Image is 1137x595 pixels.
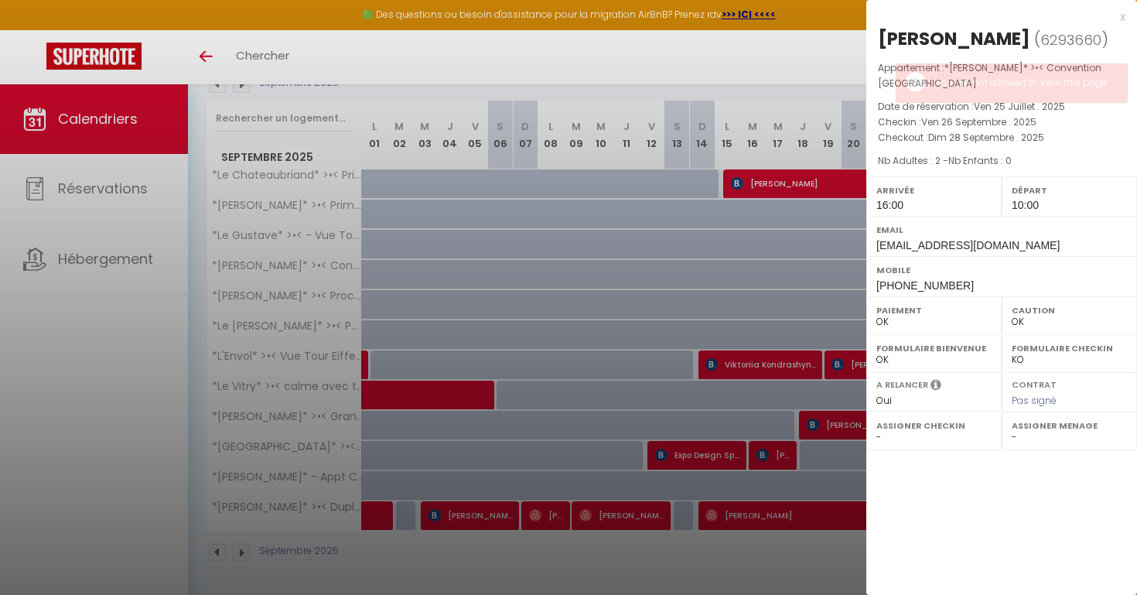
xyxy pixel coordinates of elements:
label: Caution [1012,303,1127,318]
span: Nb Enfants : 0 [948,154,1012,167]
span: Dim 28 Septembre . 2025 [928,131,1044,144]
label: Arrivée [876,183,992,198]
label: Assigner Checkin [876,418,992,433]
span: *[PERSON_NAME]* >•< Convention [GEOGRAPHIC_DATA] [878,61,1101,90]
label: Contrat [1012,378,1057,388]
label: Départ [1012,183,1127,198]
p: Checkout : [878,130,1125,145]
label: A relancer [876,378,928,392]
span: Ven 25 Juillet . 2025 [974,100,1065,113]
span: ( ) [1034,29,1108,50]
span: Pas signé [1012,394,1057,407]
span: 16:00 [876,199,903,211]
label: Formulaire Bienvenue [876,340,992,356]
p: Date de réservation : [878,99,1125,115]
p: Appartement : [878,60,1125,91]
span: Nb Adultes : 2 - [878,154,1012,167]
span: Ven 26 Septembre . 2025 [921,115,1036,128]
label: Formulaire Checkin [1012,340,1127,356]
span: [PHONE_NUMBER] [876,279,974,292]
label: Mobile [876,262,1127,278]
span: 6293660 [1040,30,1101,50]
i: Sélectionner OUI si vous souhaiter envoyer les séquences de messages post-checkout [930,378,941,395]
label: Email [876,222,1127,238]
span: 10:00 [1012,199,1039,211]
div: [PERSON_NAME] [878,26,1030,51]
div: x [866,8,1125,26]
label: Paiement [876,303,992,318]
label: Assigner Menage [1012,418,1127,433]
span: [EMAIL_ADDRESS][DOMAIN_NAME] [876,239,1060,251]
p: Checkin : [878,115,1125,130]
div: You are not allowed to view this page [935,76,1111,91]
